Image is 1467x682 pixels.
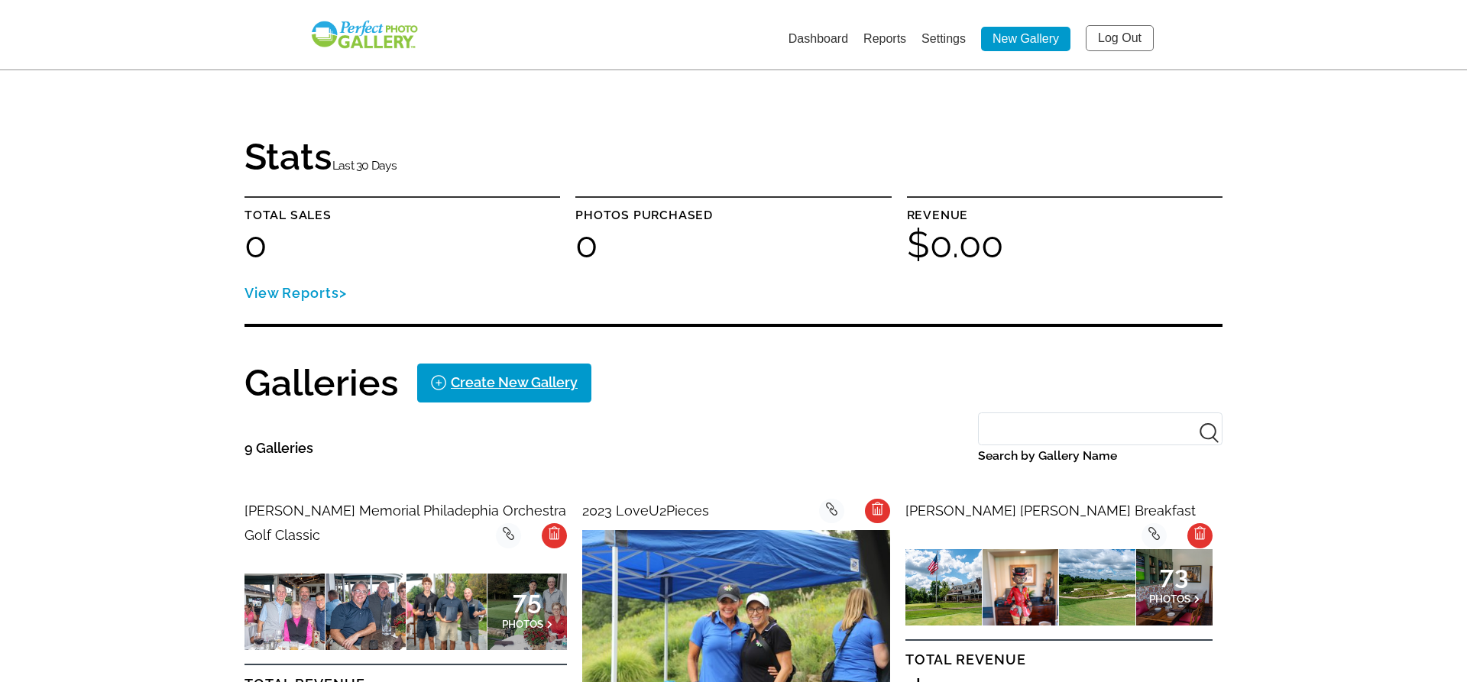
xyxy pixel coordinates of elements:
[575,226,891,263] h1: 0
[863,32,906,45] a: Reports
[451,370,578,395] div: Create New Gallery
[244,285,347,301] a: View Reports
[244,440,313,456] span: 9 Galleries
[1086,25,1154,51] a: Log Out
[978,445,1222,467] label: Search by Gallery Name
[244,364,399,401] h1: Galleries
[417,364,591,402] a: Create New Gallery
[309,19,419,50] img: Snapphound Logo
[244,138,397,178] h1: Stats
[244,205,560,226] p: Total sales
[789,32,848,45] a: Dashboard
[332,158,397,173] small: Last 30 Days
[575,205,891,226] p: Photos purchased
[244,226,560,263] h1: 0
[244,503,566,543] span: [PERSON_NAME] Memorial Philadephia Orchestra Golf Classic
[907,226,1222,263] h1: $0.00
[981,27,1070,51] a: New Gallery
[582,503,709,519] span: 2023 LoveU2Pieces
[907,205,1222,226] p: Revenue
[905,503,1196,519] span: [PERSON_NAME] [PERSON_NAME] Breakfast
[921,32,966,45] a: Settings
